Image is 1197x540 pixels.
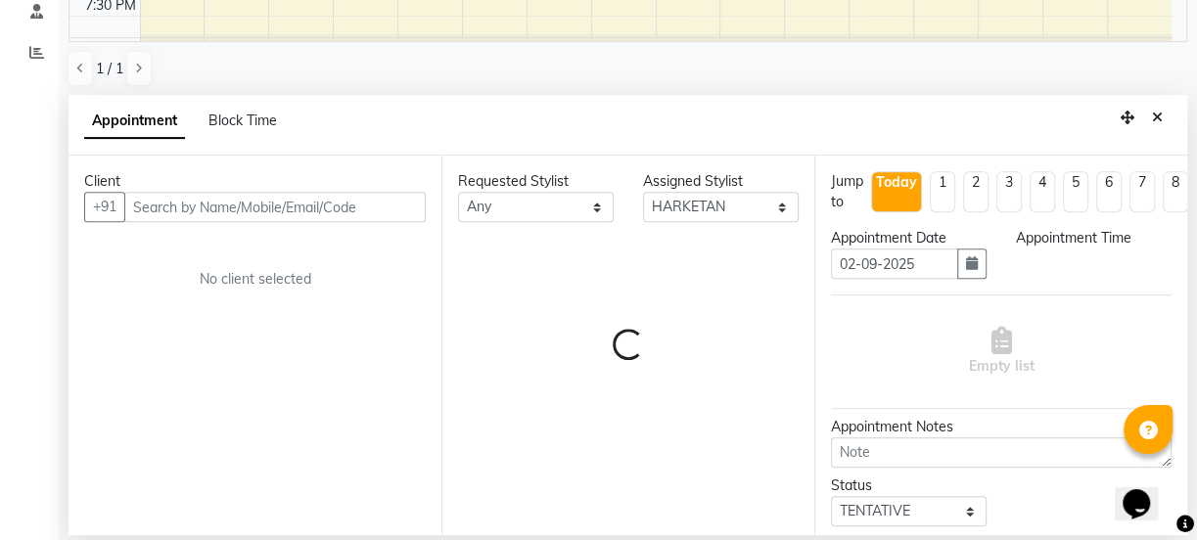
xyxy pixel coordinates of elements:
[124,192,426,222] input: Search by Name/Mobile/Email/Code
[84,104,185,139] span: Appointment
[458,171,614,192] div: Requested Stylist
[81,38,140,59] div: 8:00 PM
[1143,103,1172,133] button: Close
[831,228,987,248] div: Appointment Date
[1063,171,1088,212] li: 5
[969,327,1035,377] span: Empty list
[131,269,379,290] div: No client selected
[831,475,987,496] div: Status
[831,171,863,212] div: Jump to
[1030,171,1055,212] li: 4
[963,171,989,212] li: 2
[1163,171,1188,212] li: 8
[208,112,277,129] span: Block Time
[930,171,955,212] li: 1
[84,171,426,192] div: Client
[1129,171,1155,212] li: 7
[1115,462,1177,520] iframe: chat widget
[1016,228,1172,248] div: Appointment Time
[84,192,125,222] button: +91
[96,59,123,79] span: 1 / 1
[1096,171,1122,212] li: 6
[996,171,1022,212] li: 3
[831,248,958,279] input: yyyy-mm-dd
[643,171,799,192] div: Assigned Stylist
[876,172,917,193] div: Today
[831,417,1172,437] div: Appointment Notes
